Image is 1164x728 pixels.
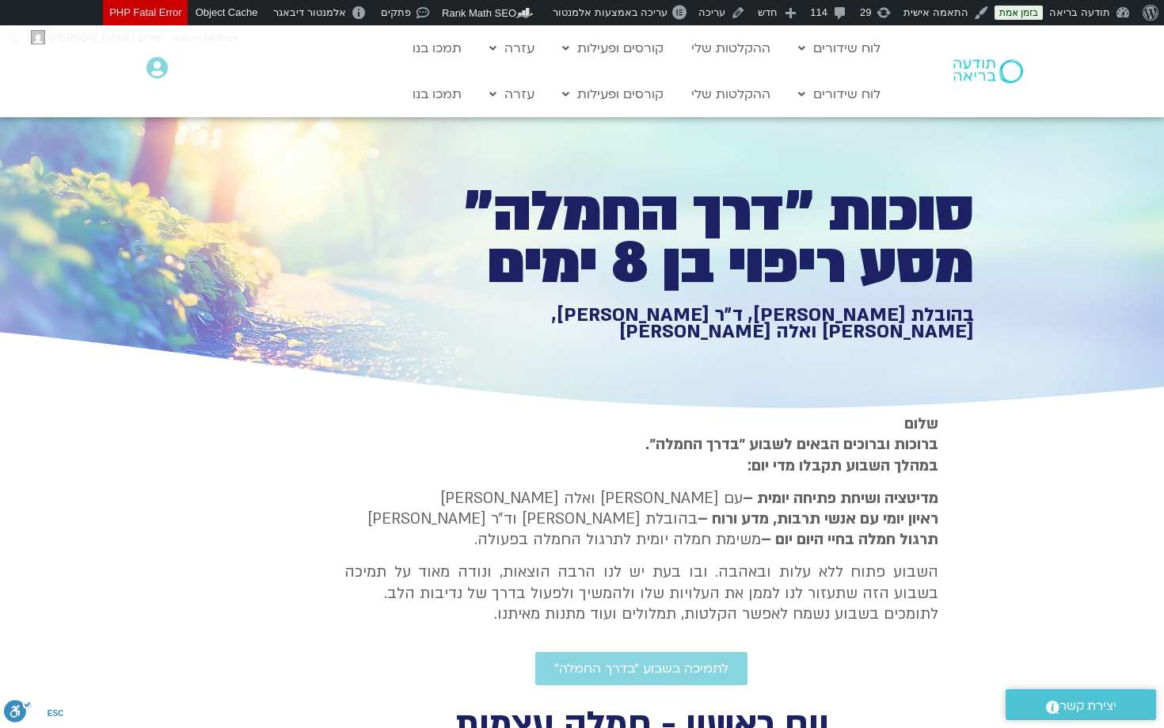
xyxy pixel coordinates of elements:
[554,79,671,109] a: קורסים ופעילות
[743,488,938,509] strong: מדיטציה ושיחת פתיחה יומית –
[344,488,938,551] p: עם [PERSON_NAME] ואלה [PERSON_NAME] בהובלת [PERSON_NAME] וד״ר [PERSON_NAME] משימת חמלה יומית לתרג...
[405,33,470,63] a: תמכו בנו
[761,529,938,550] b: תרגול חמלה בחיי היום יום –
[50,32,135,44] span: [PERSON_NAME]
[425,186,974,290] h1: סוכות ״דרך החמלה״ מסע ריפוי בן 8 ימים
[1059,696,1116,717] span: יצירת קשר
[554,33,671,63] a: קורסים ופעילות
[442,7,516,19] span: Rank Math SEO
[995,6,1043,20] a: בזמן אמת
[554,661,728,676] span: לתמיכה בשבוע ״בדרך החמלה״
[953,59,1023,83] img: תודעה בריאה
[535,652,747,685] a: לתמיכה בשבוע ״בדרך החמלה״
[1006,689,1156,720] a: יצירת קשר
[698,509,938,529] b: ראיון יומי עם אנשי תרבות, מדע ורוח –
[683,33,778,63] a: ההקלטות שלי
[790,79,888,109] a: לוח שידורים
[683,79,778,109] a: ההקלטות שלי
[173,25,239,51] span: Admin Notices
[25,25,166,51] a: שלום,
[553,6,668,18] span: עריכה באמצעות אלמנטור
[344,562,938,624] p: השבוע פתוח ללא עלות ובאהבה. ובו בעת יש לנו הרבה הוצאות, ונודה מאוד על תמיכה בשבוע הזה שתעזור לנו ...
[645,434,938,475] strong: ברוכות וברוכים הבאים לשבוע ״בדרך החמלה״. במהלך השבוע תקבלו מדי יום:
[790,33,888,63] a: לוח שידורים
[481,79,542,109] a: עזרה
[405,79,470,109] a: תמכו בנו
[904,414,938,434] strong: שלום
[481,33,542,63] a: עזרה
[425,307,974,341] h1: בהובלת [PERSON_NAME], ד״ר [PERSON_NAME], [PERSON_NAME] ואלה [PERSON_NAME]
